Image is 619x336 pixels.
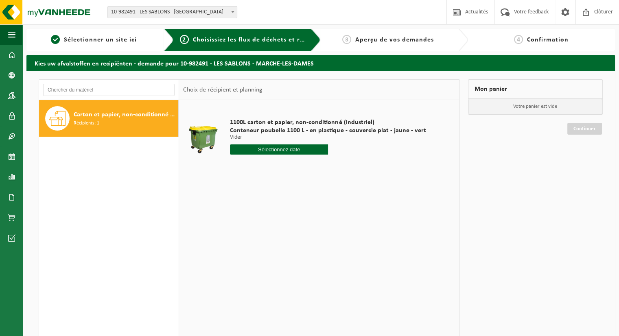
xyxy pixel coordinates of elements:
span: 2 [180,35,189,44]
span: Choisissiez les flux de déchets et récipients [193,37,328,43]
span: Aperçu de vos demandes [355,37,434,43]
span: 3 [342,35,351,44]
a: 1Sélectionner un site ici [31,35,157,45]
span: 10-982491 - LES SABLONS - MARCHE-LES-DAMES [108,7,237,18]
span: 10-982491 - LES SABLONS - MARCHE-LES-DAMES [107,6,237,18]
a: Continuer [567,123,602,135]
span: 4 [514,35,523,44]
p: Vider [230,135,426,140]
p: Votre panier est vide [468,99,603,114]
input: Sélectionnez date [230,144,328,155]
span: 1100L carton et papier, non-conditionné (industriel) [230,118,426,127]
span: Confirmation [527,37,569,43]
div: Mon panier [468,79,603,99]
span: Carton et papier, non-conditionné (industriel) [74,110,176,120]
span: Récipients: 1 [74,120,99,127]
input: Chercher du matériel [43,84,175,96]
span: Conteneur poubelle 1100 L - en plastique - couvercle plat - jaune - vert [230,127,426,135]
h2: Kies uw afvalstoffen en recipiënten - demande pour 10-982491 - LES SABLONS - MARCHE-LES-DAMES [26,55,615,71]
span: 1 [51,35,60,44]
div: Choix de récipient et planning [179,80,267,100]
button: Carton et papier, non-conditionné (industriel) Récipients: 1 [39,100,179,137]
span: Sélectionner un site ici [64,37,137,43]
